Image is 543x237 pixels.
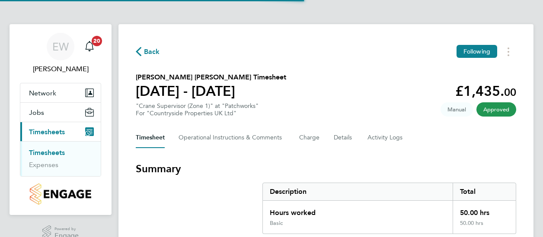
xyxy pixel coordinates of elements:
button: Back [136,46,160,57]
div: 50.00 hrs [453,220,516,234]
button: Activity Logs [367,127,404,148]
span: Back [144,47,160,57]
div: Description [263,183,453,200]
span: Eamon Woods [20,64,101,74]
nav: Main navigation [10,24,112,215]
div: Timesheets [20,141,101,176]
button: Details [334,127,354,148]
div: Basic [270,220,283,227]
button: Timesheets [20,122,101,141]
a: Expenses [29,161,58,169]
a: Timesheets [29,149,65,157]
button: Network [20,83,101,102]
div: 50.00 hrs [453,201,516,220]
a: 20 [81,33,98,60]
div: Total [453,183,516,200]
div: For "Countryside Properties UK Ltd" [136,110,259,117]
app-decimal: £1,435. [455,83,516,99]
span: This timesheet was manually created. [441,102,473,117]
span: Jobs [29,108,44,117]
span: 20 [92,36,102,46]
button: Operational Instructions & Comments [179,127,285,148]
button: Timesheet [136,127,165,148]
span: Powered by [54,225,79,233]
span: Following [463,47,490,55]
div: "Crane Supervisor (Zone 1)" at "Patchworks" [136,102,259,117]
button: Jobs [20,103,101,122]
a: EW[PERSON_NAME] [20,33,101,74]
span: Timesheets [29,128,65,136]
span: 00 [504,86,516,98]
img: countryside-properties-logo-retina.png [30,183,91,205]
button: Timesheets Menu [501,45,516,58]
span: This timesheet has been approved. [476,102,516,117]
div: Summary [262,183,516,234]
span: EW [52,41,69,52]
h3: Summary [136,162,516,176]
h2: [PERSON_NAME] [PERSON_NAME] Timesheet [136,72,286,82]
div: Hours worked [263,201,453,220]
a: Go to home page [20,183,101,205]
span: Network [29,89,56,97]
button: Following [457,45,497,58]
h1: [DATE] - [DATE] [136,82,286,100]
button: Charge [299,127,320,148]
